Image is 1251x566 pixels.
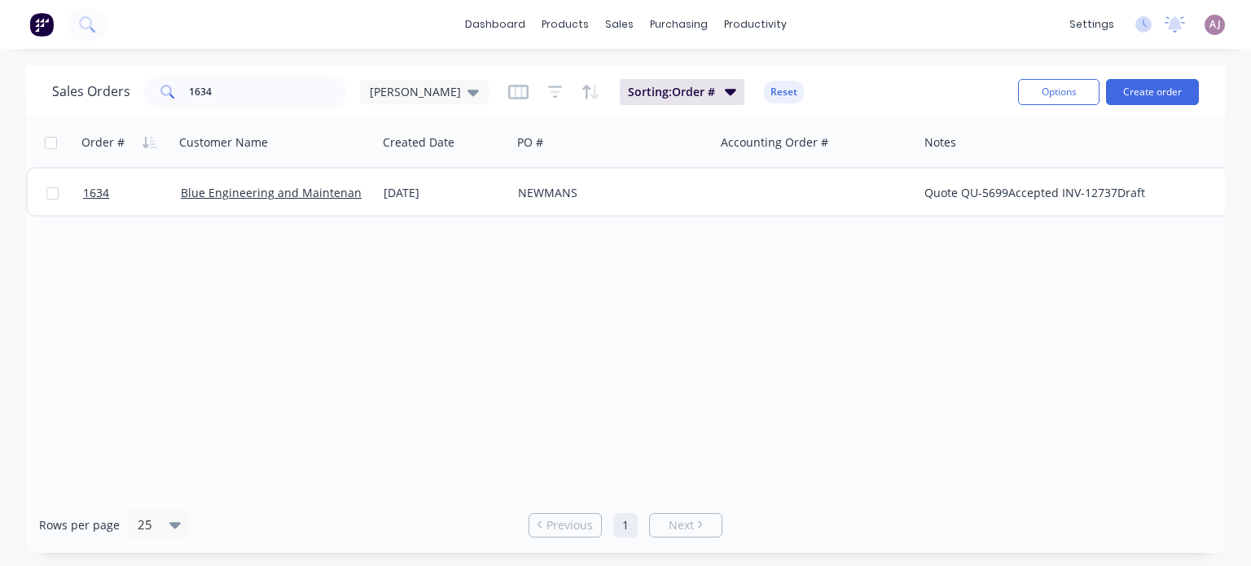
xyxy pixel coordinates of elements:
a: 1634 [83,169,181,217]
a: Page 1 is your current page [613,513,638,537]
div: Accounting Order # [721,134,828,151]
a: Previous page [529,517,601,533]
div: productivity [716,12,795,37]
div: PO # [517,134,543,151]
h1: Sales Orders [52,84,130,99]
a: Blue Engineering and Maintenance [181,185,374,200]
div: Quote QU-5699Accepted INV-12737Draft [924,185,1221,201]
span: [PERSON_NAME] [370,83,461,100]
span: Sorting: Order # [628,84,715,100]
span: AJ [1209,17,1221,32]
input: Search... [189,76,348,108]
div: sales [597,12,642,37]
span: Previous [546,517,593,533]
button: Reset [764,81,804,103]
div: purchasing [642,12,716,37]
img: Factory [29,12,54,37]
button: Sorting:Order # [620,79,744,105]
div: products [533,12,597,37]
span: 1634 [83,185,109,201]
div: Customer Name [179,134,268,151]
div: [DATE] [384,185,505,201]
span: Next [669,517,694,533]
div: settings [1061,12,1122,37]
div: Notes [924,134,956,151]
div: NEWMANS [518,185,699,201]
ul: Pagination [522,513,729,537]
button: Create order [1106,79,1199,105]
div: Created Date [383,134,454,151]
span: Rows per page [39,517,120,533]
button: Options [1018,79,1100,105]
a: dashboard [457,12,533,37]
div: Order # [81,134,125,151]
a: Next page [650,517,722,533]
